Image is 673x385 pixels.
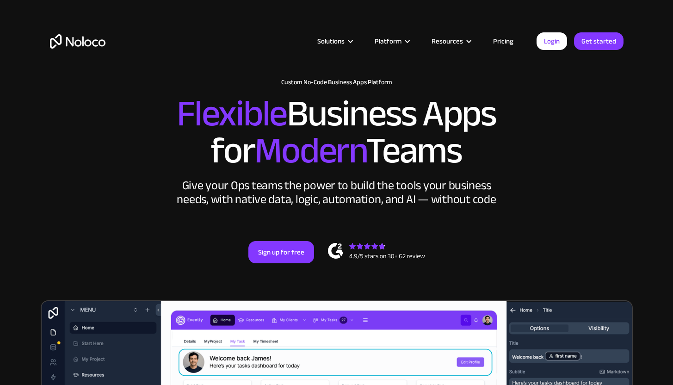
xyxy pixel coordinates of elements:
[432,35,463,47] div: Resources
[254,116,366,185] span: Modern
[363,35,420,47] div: Platform
[248,241,314,263] a: Sign up for free
[50,95,624,169] h2: Business Apps for Teams
[420,35,482,47] div: Resources
[537,32,567,50] a: Login
[306,35,363,47] div: Solutions
[482,35,525,47] a: Pricing
[175,179,499,206] div: Give your Ops teams the power to build the tools your business needs, with native data, logic, au...
[50,34,105,49] a: home
[375,35,401,47] div: Platform
[317,35,345,47] div: Solutions
[574,32,624,50] a: Get started
[177,79,287,148] span: Flexible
